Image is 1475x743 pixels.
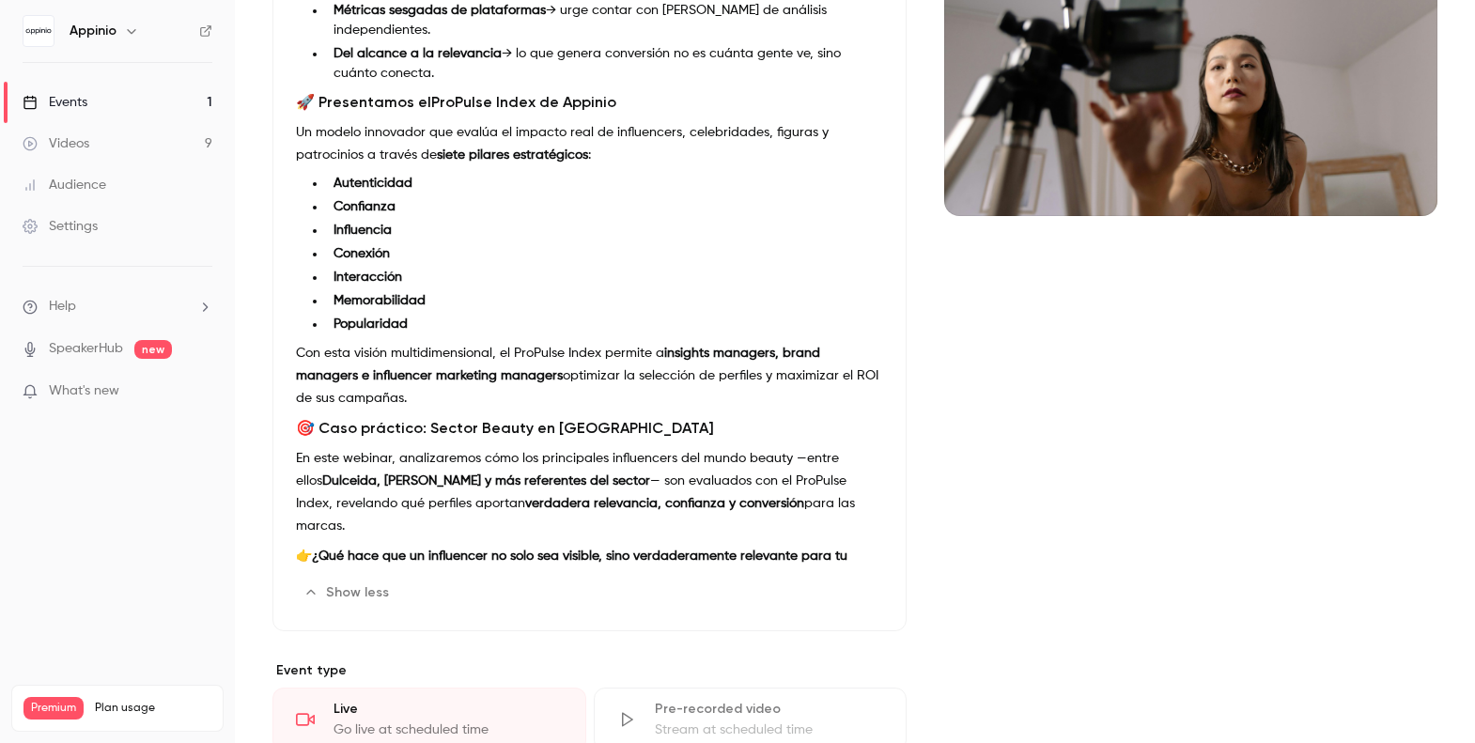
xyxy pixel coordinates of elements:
strong: Del alcance a la relevancia [334,47,502,60]
strong: Memorabilidad [334,294,426,307]
strong: Conexión [334,247,390,260]
div: Stream at scheduled time [655,720,884,739]
strong: verdadera relevancia, confianza y conversión [525,497,804,510]
strong: Influencia [334,224,392,237]
strong: Dulceida, [PERSON_NAME] y más referentes del sector [322,474,650,488]
div: Settings [23,217,98,236]
strong: ProPulse Index de Appinio [431,93,616,111]
p: Un modelo innovador que evalúa el impacto real de influencers, celebridades, figuras y patrocinio... [296,121,883,166]
div: Events [23,93,87,112]
div: Audience [23,176,106,194]
strong: Autenticidad [334,177,412,190]
p: En este webinar, analizaremos cómo los principales influencers del mundo beauty —entre ellos — so... [296,447,883,537]
li: → urge contar con [PERSON_NAME] de análisis independientes. [326,1,883,40]
h3: 🎯 Caso práctico: Sector Beauty en [GEOGRAPHIC_DATA] [296,417,883,440]
strong: siete pilares estratégicos [437,148,588,162]
p: Con esta visión multidimensional, el ProPulse Index permite a optimizar la selección de perfiles ... [296,342,883,410]
div: Go live at scheduled time [334,720,563,739]
strong: Popularidad [334,317,408,331]
span: Plan usage [95,701,211,716]
span: What's new [49,381,119,401]
strong: Interacción [334,271,402,284]
li: → lo que genera conversión no es cuánta gente ve, sino cuánto conecta. [326,44,883,84]
span: Premium [23,697,84,720]
span: Help [49,297,76,317]
span: new [134,340,172,359]
strong: ¿Qué hace que un influencer no solo sea visible, sino verdaderamente relevante para tu marca? [296,550,847,585]
div: Pre-recorded video [655,700,884,719]
li: help-dropdown-opener [23,297,212,317]
h3: 🚀 Presentamos el [296,91,883,114]
div: Videos [23,134,89,153]
p: Event type [272,661,907,680]
iframe: Noticeable Trigger [190,383,212,400]
a: SpeakerHub [49,339,123,359]
h6: Appinio [70,22,116,40]
strong: Métricas sesgadas de plataformas [334,4,546,17]
strong: Confianza [334,200,396,213]
img: Appinio [23,16,54,46]
p: 👉 [296,545,883,590]
button: Show less [296,578,400,608]
div: Live [334,700,563,719]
